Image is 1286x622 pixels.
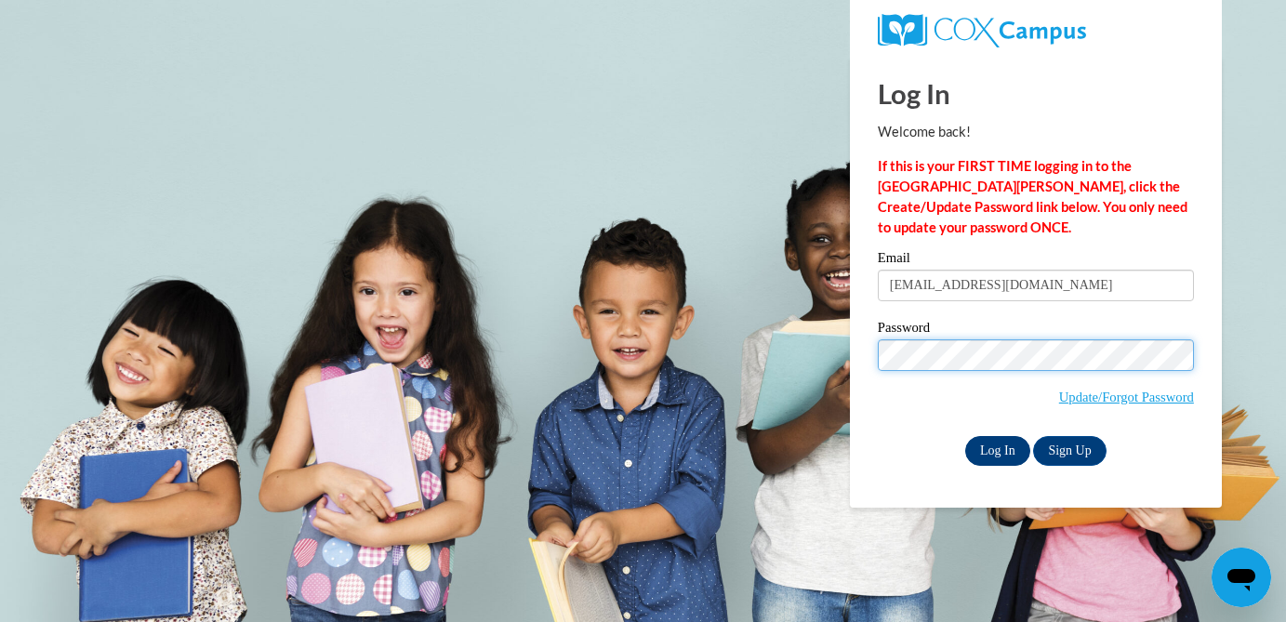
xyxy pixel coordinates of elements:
[878,158,1187,235] strong: If this is your FIRST TIME logging in to the [GEOGRAPHIC_DATA][PERSON_NAME], click the Create/Upd...
[1059,390,1194,404] a: Update/Forgot Password
[878,14,1194,47] a: COX Campus
[1212,548,1271,607] iframe: Button to launch messaging window
[878,251,1194,270] label: Email
[878,122,1194,142] p: Welcome back!
[1033,436,1106,466] a: Sign Up
[878,14,1086,47] img: COX Campus
[878,321,1194,339] label: Password
[965,436,1030,466] input: Log In
[878,74,1194,112] h1: Log In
